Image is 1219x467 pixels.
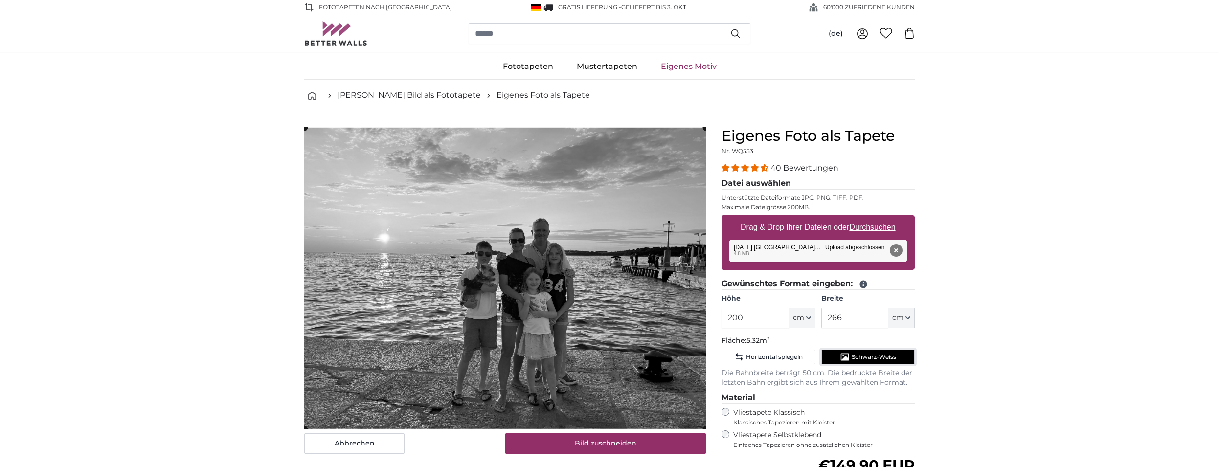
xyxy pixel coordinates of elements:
[722,278,915,290] legend: Gewünschtes Format eingeben:
[746,353,803,361] span: Horizontal spiegeln
[304,80,915,111] nav: breadcrumbs
[497,89,590,101] a: Eigenes Foto als Tapete
[491,54,565,79] a: Fototapeten
[852,353,896,361] span: Schwarz-Weiss
[621,3,688,11] span: Geliefert bis 3. Okt.
[531,4,541,11] img: Deutschland
[304,433,405,454] button: Abbrechen
[850,223,896,231] u: Durchsuchen
[823,3,915,12] span: 60'000 ZUFRIEDENE KUNDEN
[821,294,915,304] label: Breite
[722,368,915,388] p: Die Bahnbreite beträgt 50 cm. Die bedruckte Breite der letzten Bahn ergibt sich aus Ihrem gewählt...
[722,294,815,304] label: Höhe
[722,350,815,364] button: Horizontal spiegeln
[737,218,900,237] label: Drag & Drop Ihrer Dateien oder
[558,3,619,11] span: GRATIS Lieferung!
[722,203,915,211] p: Maximale Dateigrösse 200MB.
[722,163,770,173] span: 4.38 stars
[733,441,915,449] span: Einfaches Tapezieren ohne zusätzlichen Kleister
[722,336,915,346] p: Fläche:
[733,430,915,449] label: Vliestapete Selbstklebend
[892,313,903,323] span: cm
[565,54,649,79] a: Mustertapeten
[770,163,838,173] span: 40 Bewertungen
[505,433,706,454] button: Bild zuschneiden
[793,313,804,323] span: cm
[821,350,915,364] button: Schwarz-Weiss
[821,25,851,43] button: (de)
[338,89,481,101] a: [PERSON_NAME] Bild als Fototapete
[619,3,688,11] span: -
[722,127,915,145] h1: Eigenes Foto als Tapete
[733,419,906,426] span: Klassisches Tapezieren mit Kleister
[733,408,906,426] label: Vliestapete Klassisch
[649,54,728,79] a: Eigenes Motiv
[722,147,753,155] span: Nr. WQ553
[319,3,452,12] span: Fototapeten nach [GEOGRAPHIC_DATA]
[304,21,368,46] img: Betterwalls
[722,194,915,201] p: Unterstützte Dateiformate JPG, PNG, TIFF, PDF.
[722,178,915,190] legend: Datei auswählen
[789,308,815,328] button: cm
[722,392,915,404] legend: Material
[746,336,770,345] span: 5.32m²
[888,308,915,328] button: cm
